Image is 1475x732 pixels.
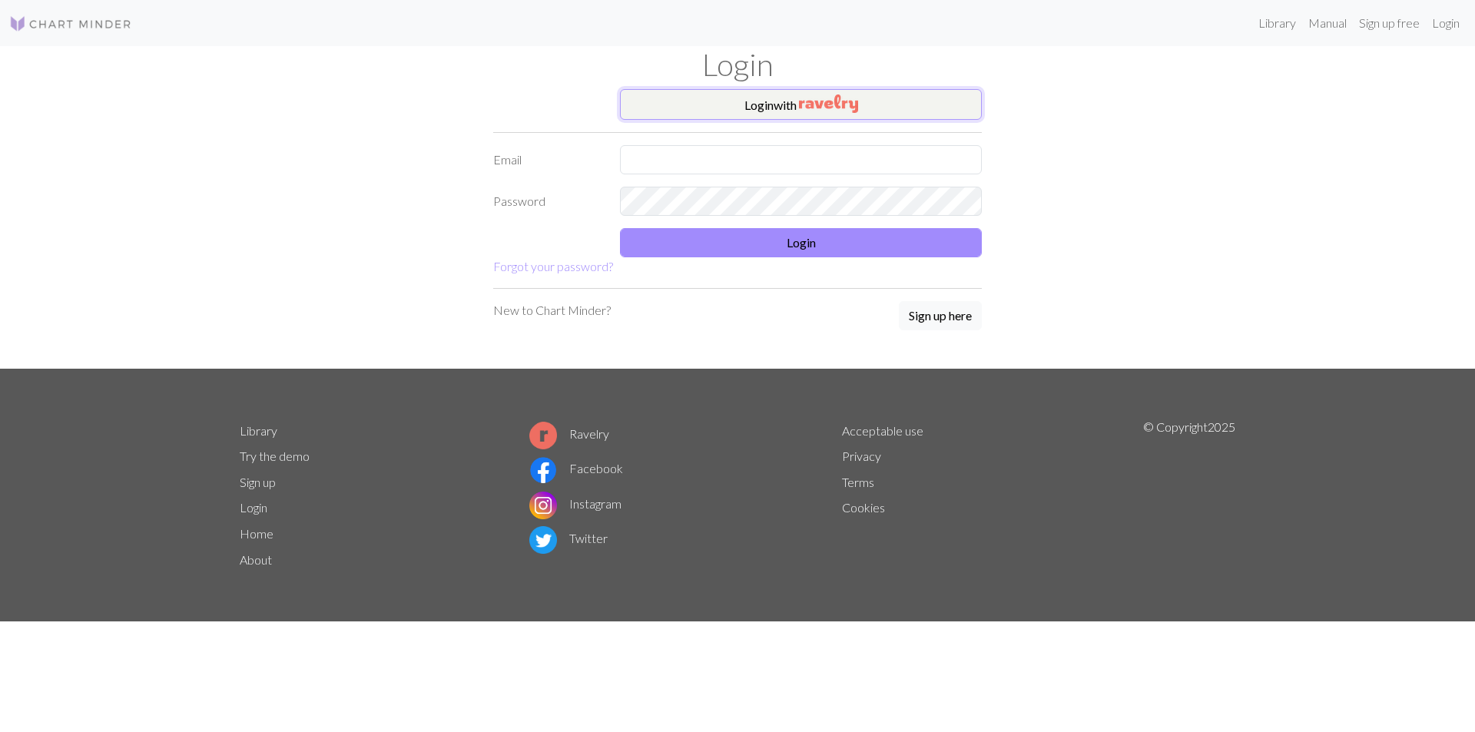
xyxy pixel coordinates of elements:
a: Cookies [842,500,885,515]
a: Manual [1302,8,1353,38]
a: Acceptable use [842,423,923,438]
img: Ravelry [799,94,858,113]
a: Terms [842,475,874,489]
button: Sign up here [899,301,982,330]
a: Twitter [529,531,608,545]
label: Password [484,187,611,216]
button: Loginwith [620,89,982,120]
a: Login [1426,8,1466,38]
a: Try the demo [240,449,310,463]
a: Ravelry [529,426,609,441]
a: Home [240,526,273,541]
img: Logo [9,15,132,33]
p: New to Chart Minder? [493,301,611,320]
img: Facebook logo [529,456,557,484]
p: © Copyright 2025 [1143,418,1235,573]
a: Privacy [842,449,881,463]
label: Email [484,145,611,174]
a: Library [1252,8,1302,38]
a: Instagram [529,496,621,511]
a: Facebook [529,461,623,475]
img: Ravelry logo [529,422,557,449]
button: Login [620,228,982,257]
img: Twitter logo [529,526,557,554]
a: About [240,552,272,567]
a: Sign up [240,475,276,489]
img: Instagram logo [529,492,557,519]
a: Sign up free [1353,8,1426,38]
h1: Login [230,46,1245,83]
a: Sign up here [899,301,982,332]
a: Forgot your password? [493,259,613,273]
a: Login [240,500,267,515]
a: Library [240,423,277,438]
